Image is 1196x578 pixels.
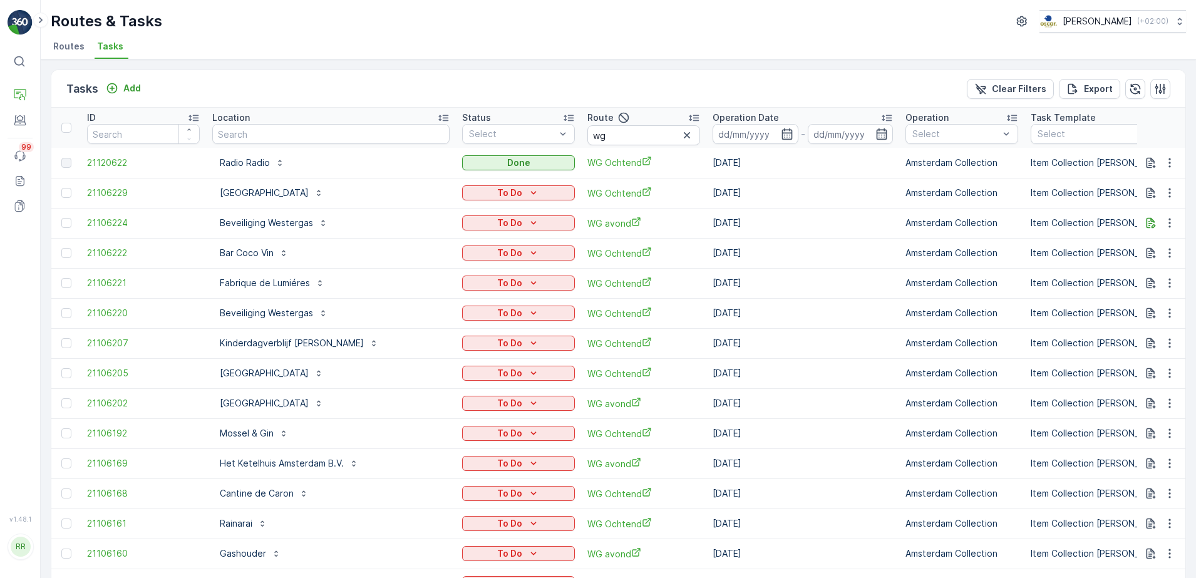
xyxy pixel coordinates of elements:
[706,358,899,388] td: [DATE]
[497,277,522,289] p: To Do
[87,187,200,199] a: 21106229
[87,547,200,560] a: 21106160
[462,306,575,321] button: To Do
[1024,448,1172,478] td: Item Collection [PERSON_NAME]
[1024,268,1172,298] td: Item Collection [PERSON_NAME]
[706,148,899,178] td: [DATE]
[8,525,33,568] button: RR
[220,277,310,289] p: Fabrique de Lumiéres
[899,148,1024,178] td: Amsterdam Collection
[87,111,96,124] p: ID
[87,307,200,319] a: 21106220
[497,247,522,259] p: To Do
[899,539,1024,569] td: Amsterdam Collection
[713,124,798,144] input: dd/mm/yyyy
[1024,178,1172,208] td: Item Collection [PERSON_NAME]
[462,486,575,501] button: To Do
[212,273,333,293] button: Fabrique de Lumiéres
[706,478,899,508] td: [DATE]
[87,397,200,410] a: 21106202
[899,388,1024,418] td: Amsterdam Collection
[706,418,899,448] td: [DATE]
[706,328,899,358] td: [DATE]
[587,517,700,530] a: WG Ochtend
[101,81,146,96] button: Add
[899,418,1024,448] td: Amsterdam Collection
[212,544,289,564] button: Gashouder
[899,508,1024,539] td: Amsterdam Collection
[220,547,266,560] p: Gashouder
[587,217,700,230] a: WG avond
[61,308,71,318] div: Toggle Row Selected
[587,277,700,290] a: WG Ochtend
[462,456,575,471] button: To Do
[899,328,1024,358] td: Amsterdam Collection
[212,111,250,124] p: Location
[899,478,1024,508] td: Amsterdam Collection
[87,367,200,379] a: 21106205
[61,428,71,438] div: Toggle Row Selected
[87,124,200,144] input: Search
[1024,148,1172,178] td: Item Collection [PERSON_NAME]
[220,427,274,440] p: Mossel & Gin
[87,247,200,259] span: 21106222
[912,128,999,140] p: Select
[706,268,899,298] td: [DATE]
[587,427,700,440] a: WG Ochtend
[87,457,200,470] a: 21106169
[706,208,899,238] td: [DATE]
[808,124,894,144] input: dd/mm/yyyy
[587,337,700,350] a: WG Ochtend
[1024,328,1172,358] td: Item Collection [PERSON_NAME]
[587,367,700,380] a: WG Ochtend
[61,488,71,498] div: Toggle Row Selected
[587,487,700,500] a: WG Ochtend
[1024,508,1172,539] td: Item Collection [PERSON_NAME]
[220,187,309,199] p: [GEOGRAPHIC_DATA]
[462,336,575,351] button: To Do
[61,458,71,468] div: Toggle Row Selected
[220,397,309,410] p: [GEOGRAPHIC_DATA]
[66,80,98,98] p: Tasks
[587,156,700,169] span: WG Ochtend
[587,397,700,410] span: WG avond
[87,427,200,440] a: 21106192
[87,157,200,169] a: 21120622
[469,128,555,140] p: Select
[497,397,522,410] p: To Do
[462,185,575,200] button: To Do
[1024,238,1172,268] td: Item Collection [PERSON_NAME]
[967,79,1054,99] button: Clear Filters
[8,515,33,523] span: v 1.48.1
[11,537,31,557] div: RR
[1024,478,1172,508] td: Item Collection [PERSON_NAME]
[212,333,386,353] button: Kinderdagverblijf [PERSON_NAME]
[8,143,33,168] a: 99
[587,125,700,145] input: Search
[462,276,575,291] button: To Do
[1024,418,1172,448] td: Item Collection [PERSON_NAME]
[462,366,575,381] button: To Do
[87,337,200,349] span: 21106207
[51,11,162,31] p: Routes & Tasks
[61,218,71,228] div: Toggle Row Selected
[212,243,296,263] button: Bar Coco Vin
[801,126,805,142] p: -
[587,307,700,320] a: WG Ochtend
[462,111,491,124] p: Status
[507,157,530,169] p: Done
[61,549,71,559] div: Toggle Row Selected
[21,142,31,152] p: 99
[462,155,575,170] button: Done
[220,457,344,470] p: Het Ketelhuis Amsterdam B.V.
[497,457,522,470] p: To Do
[212,183,331,203] button: [GEOGRAPHIC_DATA]
[61,278,71,288] div: Toggle Row Selected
